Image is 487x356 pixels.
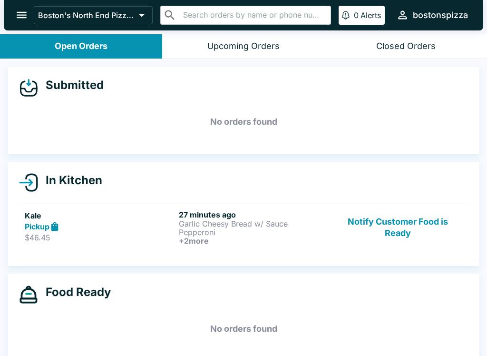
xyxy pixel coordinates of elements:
p: $46.45 [25,233,175,242]
div: Upcoming Orders [207,41,280,52]
strong: Pickup [25,222,49,231]
button: bostonspizza [392,5,472,25]
p: Pepperoni [179,228,329,237]
h6: 27 minutes ago [179,210,329,219]
h5: No orders found [19,105,468,139]
input: Search orders by name or phone number [180,9,327,22]
p: 0 [354,10,359,20]
button: Boston's North End Pizza Bakery [34,6,153,24]
div: Closed Orders [376,41,436,52]
a: KalePickup$46.4527 minutes agoGarlic Cheesy Bread w/ SaucePepperoni+2moreNotify Customer Food is ... [19,204,468,251]
button: open drawer [10,3,34,27]
h4: Food Ready [38,285,111,299]
h4: Submitted [38,78,104,92]
h5: Kale [25,210,175,221]
p: Boston's North End Pizza Bakery [38,10,135,20]
h4: In Kitchen [38,173,102,188]
div: Open Orders [55,41,107,52]
h6: + 2 more [179,237,329,245]
p: Alerts [360,10,381,20]
div: bostonspizza [413,10,468,21]
h5: No orders found [19,312,468,346]
p: Garlic Cheesy Bread w/ Sauce [179,219,329,228]
button: Notify Customer Food is Ready [333,210,462,245]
